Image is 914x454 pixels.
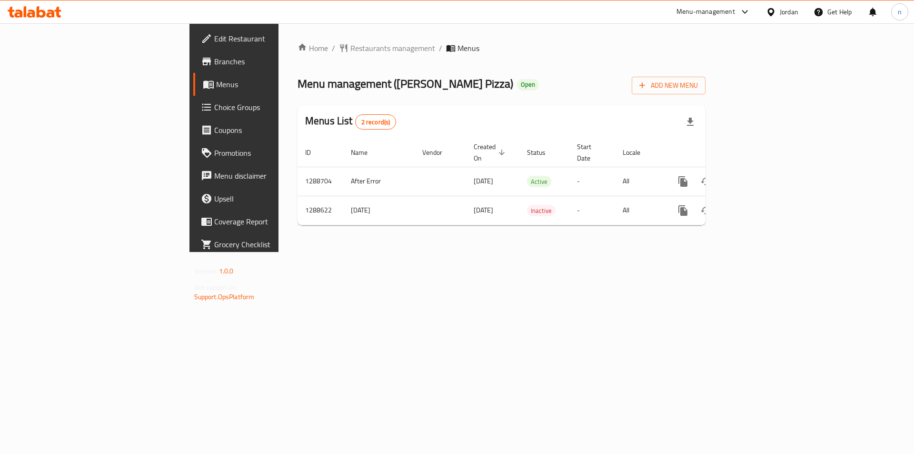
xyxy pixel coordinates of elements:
[194,265,218,277] span: Version:
[193,73,342,96] a: Menus
[672,199,695,222] button: more
[355,114,397,130] div: Total records count
[527,176,551,187] span: Active
[422,147,455,158] span: Vendor
[214,33,335,44] span: Edit Restaurant
[356,118,396,127] span: 2 record(s)
[214,56,335,67] span: Branches
[632,77,705,94] button: Add New Menu
[214,147,335,159] span: Promotions
[193,233,342,256] a: Grocery Checklist
[569,196,615,225] td: -
[623,147,653,158] span: Locale
[474,175,493,187] span: [DATE]
[214,124,335,136] span: Coupons
[214,101,335,113] span: Choice Groups
[672,170,695,193] button: more
[214,216,335,227] span: Coverage Report
[351,147,380,158] span: Name
[676,6,735,18] div: Menu-management
[664,138,771,167] th: Actions
[214,170,335,182] span: Menu disclaimer
[474,141,508,164] span: Created On
[194,281,238,293] span: Get support on:
[339,42,435,54] a: Restaurants management
[193,141,342,164] a: Promotions
[343,196,415,225] td: [DATE]
[214,193,335,204] span: Upsell
[298,73,513,94] span: Menu management ( [PERSON_NAME] Pizza )
[298,138,771,225] table: enhanced table
[577,141,604,164] span: Start Date
[615,167,664,196] td: All
[193,50,342,73] a: Branches
[305,114,396,130] h2: Menus List
[343,167,415,196] td: After Error
[193,164,342,187] a: Menu disclaimer
[695,170,717,193] button: Change Status
[193,27,342,50] a: Edit Restaurant
[898,7,902,17] span: n
[780,7,798,17] div: Jordan
[457,42,479,54] span: Menus
[527,147,558,158] span: Status
[305,147,323,158] span: ID
[527,205,556,216] span: Inactive
[439,42,442,54] li: /
[193,119,342,141] a: Coupons
[193,96,342,119] a: Choice Groups
[350,42,435,54] span: Restaurants management
[298,42,705,54] nav: breadcrumb
[194,291,255,303] a: Support.OpsPlatform
[193,210,342,233] a: Coverage Report
[569,167,615,196] td: -
[216,79,335,90] span: Menus
[639,80,698,91] span: Add New Menu
[615,196,664,225] td: All
[679,111,702,133] div: Export file
[219,265,234,277] span: 1.0.0
[474,204,493,216] span: [DATE]
[214,239,335,250] span: Grocery Checklist
[517,79,539,91] div: Open
[193,187,342,210] a: Upsell
[517,81,539,89] span: Open
[695,199,717,222] button: Change Status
